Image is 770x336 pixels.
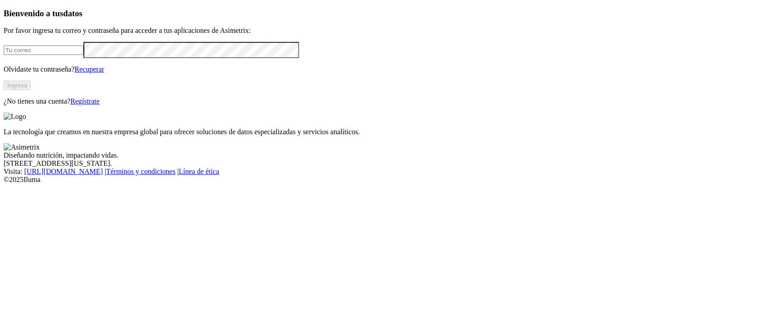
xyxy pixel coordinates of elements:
a: Regístrate [70,97,100,105]
a: [URL][DOMAIN_NAME] [24,168,103,175]
span: datos [63,9,83,18]
a: Recuperar [74,65,104,73]
p: Olvidaste tu contraseña? [4,65,766,73]
a: Línea de ética [179,168,219,175]
p: Por favor ingresa tu correo y contraseña para acceder a tus aplicaciones de Asimetrix: [4,27,766,35]
div: Diseñando nutrición, impactando vidas. [4,151,766,159]
div: [STREET_ADDRESS][US_STATE]. [4,159,766,168]
p: La tecnología que creamos en nuestra empresa global para ofrecer soluciones de datos especializad... [4,128,766,136]
button: Ingresa [4,81,31,90]
div: © 2025 Iluma [4,176,766,184]
h3: Bienvenido a tus [4,9,766,18]
img: Logo [4,113,26,121]
div: Visita : | | [4,168,766,176]
img: Asimetrix [4,143,40,151]
input: Tu correo [4,45,83,55]
a: Términos y condiciones [106,168,175,175]
p: ¿No tienes una cuenta? [4,97,766,105]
